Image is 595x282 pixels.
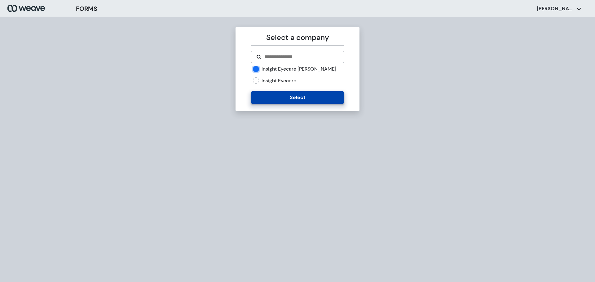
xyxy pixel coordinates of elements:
h3: FORMS [76,4,97,13]
label: Insight Eyecare [262,77,296,84]
button: Select [251,91,344,104]
p: [PERSON_NAME] [537,5,574,12]
p: Select a company [251,32,344,43]
input: Search [264,53,338,61]
label: Insight Eyecare [PERSON_NAME] [262,66,336,72]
